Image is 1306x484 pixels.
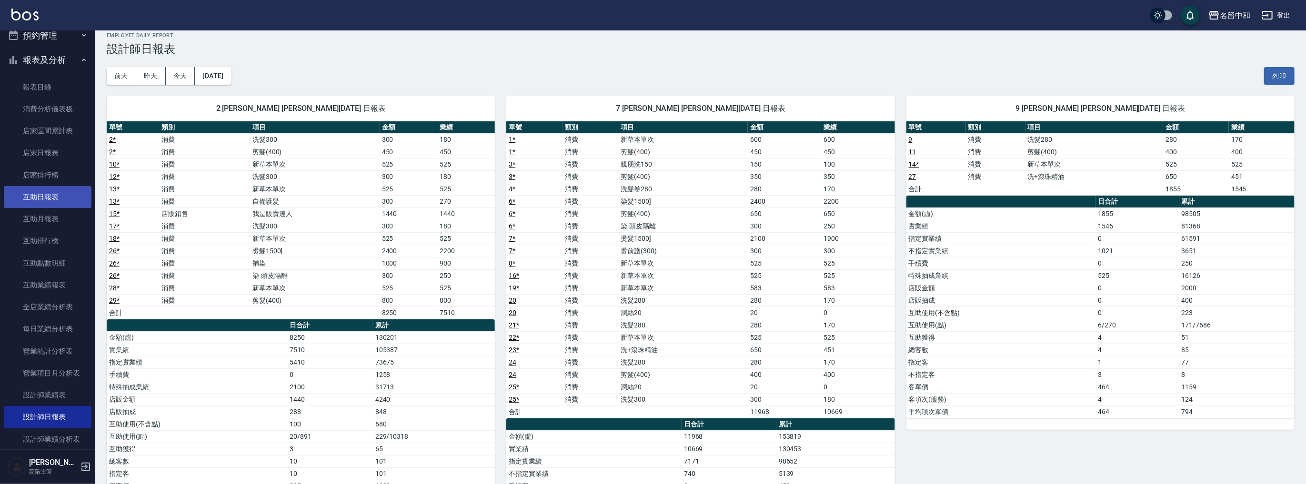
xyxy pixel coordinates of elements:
[563,393,618,405] td: 消費
[380,294,437,306] td: 800
[563,121,618,134] th: 類別
[159,282,250,294] td: 消費
[1095,257,1179,269] td: 0
[563,356,618,368] td: 消費
[821,282,894,294] td: 583
[1025,170,1163,183] td: 洗+滾珠精油
[437,245,495,257] td: 2200
[906,331,1096,344] td: 互助獲得
[821,381,894,393] td: 0
[1179,331,1295,344] td: 51
[250,282,380,294] td: 新草本單次
[250,257,380,269] td: 補染
[618,282,748,294] td: 新草本單次
[618,195,748,207] td: 染髮1500]
[618,294,748,306] td: 洗髮280
[618,344,748,356] td: 洗+滾珠精油
[159,245,250,257] td: 消費
[250,158,380,170] td: 新草本單次
[821,245,894,257] td: 300
[1095,319,1179,331] td: 6/270
[287,319,373,332] th: 日合計
[195,67,231,85] button: [DATE]
[380,170,437,183] td: 300
[1229,146,1295,158] td: 400
[107,381,287,393] td: 特殊抽成業績
[1163,133,1229,146] td: 280
[380,245,437,257] td: 2400
[1025,121,1163,134] th: 項目
[821,269,894,282] td: 525
[618,368,748,381] td: 剪髮(400)
[1229,158,1295,170] td: 525
[966,121,1025,134] th: 類別
[618,133,748,146] td: 新草本單次
[563,195,618,207] td: 消費
[159,294,250,306] td: 消費
[437,121,495,134] th: 業績
[748,170,821,183] td: 350
[107,368,287,381] td: 手續費
[748,257,821,269] td: 525
[159,133,250,146] td: 消費
[1229,121,1295,134] th: 業績
[506,121,894,418] table: a dense table
[906,344,1096,356] td: 總客數
[250,195,380,207] td: 自備護髮
[563,183,618,195] td: 消費
[1179,282,1295,294] td: 2000
[107,42,1295,56] h3: 設計師日報表
[1163,146,1229,158] td: 400
[166,67,195,85] button: 今天
[250,146,380,158] td: 剪髮(400)
[618,170,748,183] td: 剪髮(400)
[4,406,91,428] a: 設計師日報表
[909,148,916,156] a: 11
[906,196,1295,418] table: a dense table
[1095,269,1179,282] td: 525
[159,207,250,220] td: 店販銷售
[1163,183,1229,195] td: 1855
[373,381,495,393] td: 31713
[563,381,618,393] td: 消費
[1258,7,1295,24] button: 登出
[563,306,618,319] td: 消費
[437,158,495,170] td: 525
[4,48,91,72] button: 報表及分析
[437,282,495,294] td: 525
[4,98,91,120] a: 消費分析儀表板
[748,245,821,257] td: 300
[250,294,380,306] td: 剪髮(400)
[821,195,894,207] td: 2200
[373,368,495,381] td: 1258
[107,331,287,344] td: 金額(虛)
[918,104,1283,113] span: 9 [PERSON_NAME] [PERSON_NAME][DATE] 日報表
[287,344,373,356] td: 7510
[1095,207,1179,220] td: 1855
[159,195,250,207] td: 消費
[906,319,1096,331] td: 互助使用(點)
[437,269,495,282] td: 250
[748,207,821,220] td: 650
[1095,282,1179,294] td: 0
[618,220,748,232] td: 染.頭皮隔離
[1095,356,1179,368] td: 1
[821,319,894,331] td: 170
[107,306,159,319] td: 合計
[821,158,894,170] td: 100
[821,183,894,195] td: 170
[1095,306,1179,319] td: 0
[821,207,894,220] td: 650
[748,183,821,195] td: 280
[618,356,748,368] td: 洗髮280
[373,331,495,344] td: 130201
[618,207,748,220] td: 剪髮(400)
[380,207,437,220] td: 1440
[4,384,91,406] a: 設計師業績表
[437,294,495,306] td: 800
[1229,183,1295,195] td: 1546
[821,344,894,356] td: 451
[618,269,748,282] td: 新草本單次
[563,269,618,282] td: 消費
[1220,10,1250,21] div: 名留中和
